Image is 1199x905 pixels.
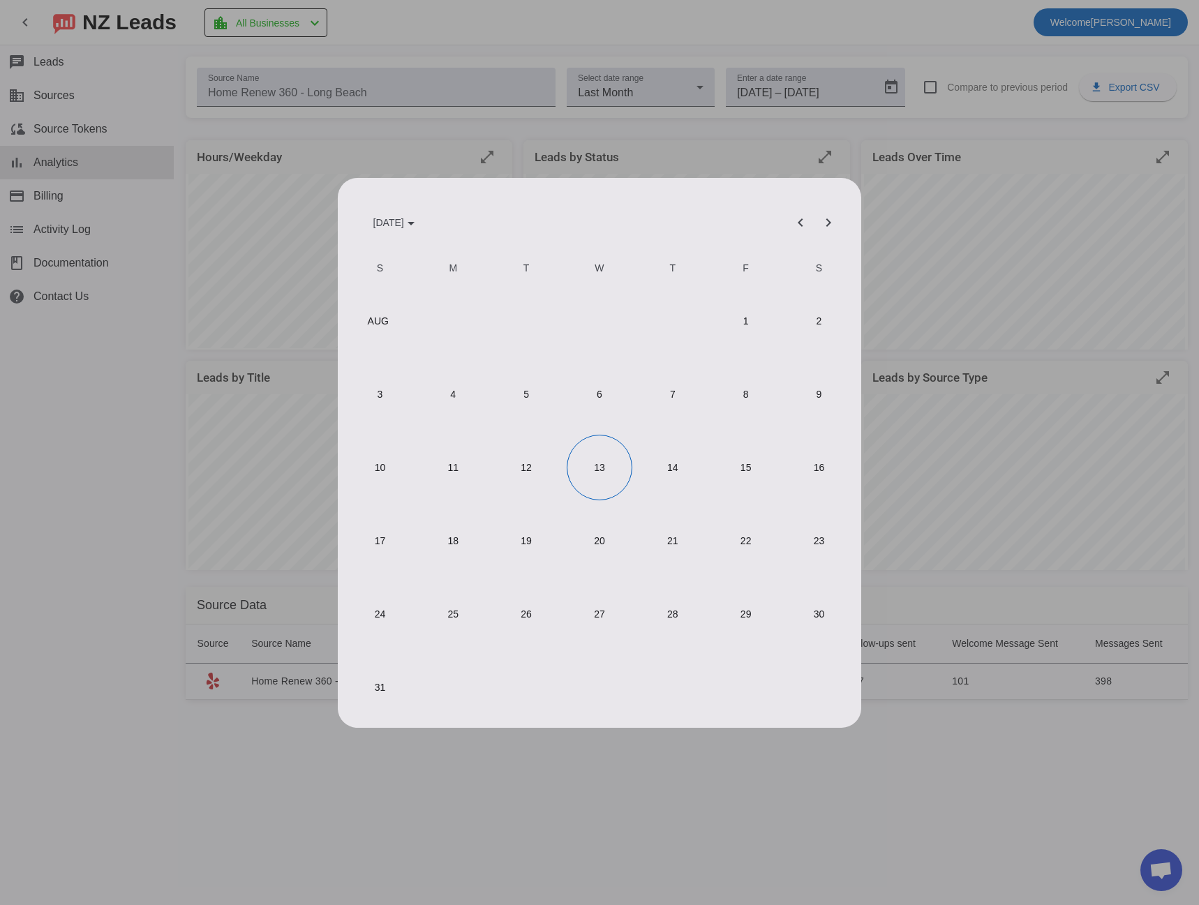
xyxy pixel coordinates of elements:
button: August 13, 2025 [563,431,636,504]
span: 27 [567,581,632,646]
button: August 4, 2025 [417,358,490,431]
button: August 9, 2025 [782,358,856,431]
span: S [816,262,822,274]
span: T [523,262,530,274]
span: 26 [493,581,559,646]
span: 7 [640,361,706,427]
span: 19 [493,508,559,574]
button: August 16, 2025 [782,431,856,504]
button: August 17, 2025 [343,504,417,577]
button: August 29, 2025 [709,577,782,650]
span: 1 [713,288,778,354]
span: 6 [567,361,632,427]
button: August 12, 2025 [490,431,563,504]
button: August 11, 2025 [417,431,490,504]
span: F [743,262,749,274]
span: 28 [640,581,706,646]
button: August 1, 2025 [709,285,782,358]
span: 30 [786,581,851,646]
span: 21 [640,508,706,574]
span: 15 [713,435,778,500]
span: 8 [713,361,778,427]
span: 18 [420,508,486,574]
button: August 8, 2025 [709,358,782,431]
button: August 10, 2025 [343,431,417,504]
span: 5 [493,361,559,427]
button: August 14, 2025 [636,431,709,504]
button: August 6, 2025 [563,358,636,431]
span: 25 [420,581,486,646]
button: August 15, 2025 [709,431,782,504]
span: 14 [640,435,706,500]
span: 4 [420,361,486,427]
button: August 18, 2025 [417,504,490,577]
span: 24 [347,581,412,646]
span: 3 [347,361,412,427]
button: Previous month [787,209,814,237]
button: Choose month and year [362,210,426,235]
button: August 24, 2025 [343,577,417,650]
button: August 2, 2025 [782,285,856,358]
button: August 20, 2025 [563,504,636,577]
span: 13 [567,435,632,500]
span: 29 [713,581,778,646]
button: August 28, 2025 [636,577,709,650]
button: August 25, 2025 [417,577,490,650]
td: AUG [343,285,709,358]
span: 9 [786,361,851,427]
button: August 3, 2025 [343,358,417,431]
button: August 21, 2025 [636,504,709,577]
button: August 27, 2025 [563,577,636,650]
span: 31 [347,654,412,719]
button: August 23, 2025 [782,504,856,577]
span: M [449,262,457,274]
span: 16 [786,435,851,500]
span: 23 [786,508,851,574]
button: August 19, 2025 [490,504,563,577]
button: August 30, 2025 [782,577,856,650]
button: August 31, 2025 [343,650,417,724]
button: August 5, 2025 [490,358,563,431]
span: 22 [713,508,778,574]
span: 2 [786,288,851,354]
span: [DATE] [373,217,404,228]
span: 20 [567,508,632,574]
span: 11 [420,435,486,500]
button: August 26, 2025 [490,577,563,650]
span: 17 [347,508,412,574]
button: Next month [814,209,842,237]
span: 12 [493,435,559,500]
span: S [377,262,383,274]
span: 10 [347,435,412,500]
button: August 22, 2025 [709,504,782,577]
button: August 7, 2025 [636,358,709,431]
span: T [670,262,676,274]
span: W [595,262,604,274]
